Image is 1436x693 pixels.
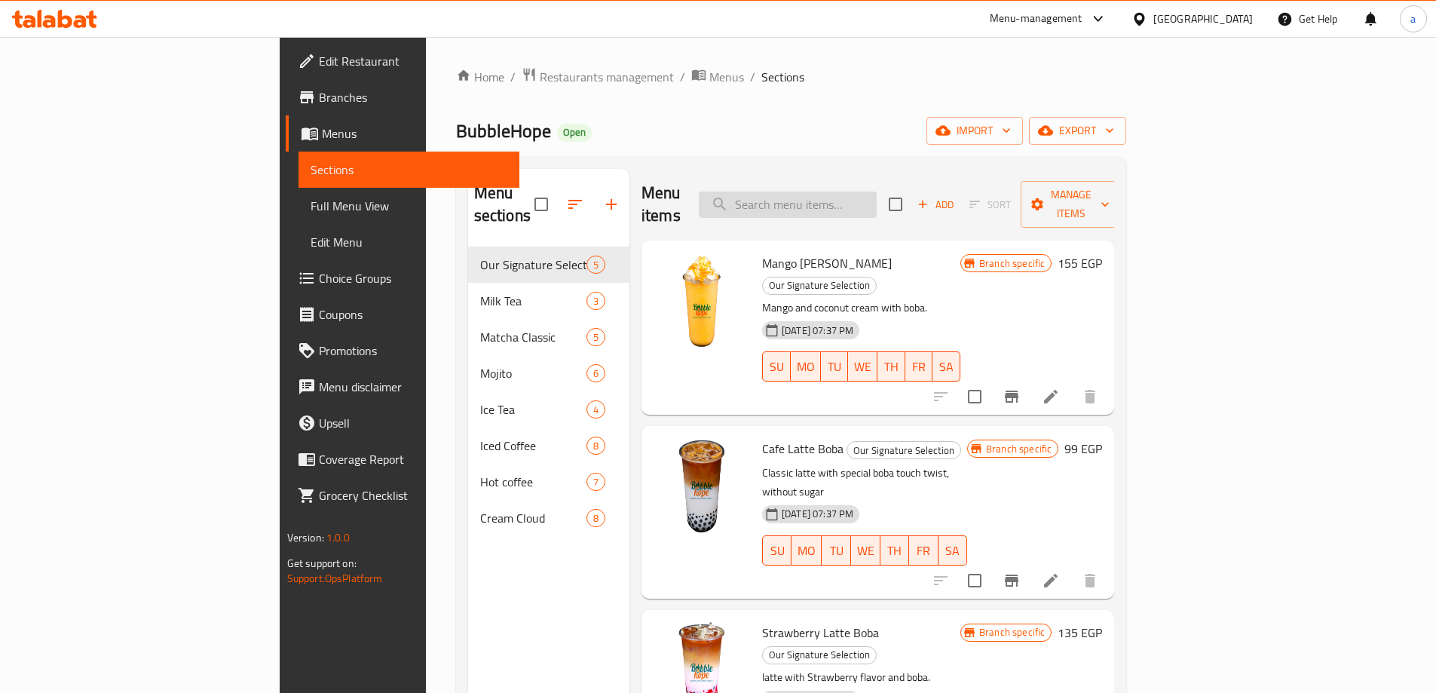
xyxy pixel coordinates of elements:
span: Upsell [319,414,507,432]
span: Full Menu View [311,197,507,215]
button: Add section [593,186,629,222]
button: SU [762,351,791,382]
span: 5 [587,330,605,345]
span: FR [915,540,932,562]
a: Restaurants management [522,67,674,87]
p: latte with Strawberry flavor and boba. [762,668,960,687]
span: Branch specific [973,256,1051,271]
button: import [926,117,1023,145]
button: delete [1072,563,1108,599]
button: MO [791,351,821,382]
span: Matcha Classic [480,328,586,346]
span: export [1041,121,1114,140]
span: WE [854,356,871,378]
span: Branch specific [980,442,1058,456]
span: Grocery Checklist [319,486,507,504]
div: Menu-management [990,10,1082,28]
div: items [586,328,605,346]
span: Get support on: [287,553,357,573]
div: items [586,256,605,274]
nav: Menu sections [468,241,629,542]
span: Choice Groups [319,269,507,287]
input: search [699,192,877,218]
button: TH [877,351,905,382]
span: Menu disclaimer [319,378,507,396]
div: Iced Coffee8 [468,428,629,464]
span: Milk Tea [480,292,586,310]
span: Select to update [959,565,991,596]
button: FR [909,535,938,566]
button: TU [822,535,850,566]
img: Mango Colada Boba [654,253,750,349]
a: Edit Restaurant [286,43,519,79]
img: Cafe Latte Boba [654,438,750,535]
a: Support.OpsPlatform [287,569,383,588]
a: Edit menu item [1042,388,1060,406]
span: Menus [709,68,744,86]
span: Our Signature Selection [763,646,876,664]
button: MO [791,535,822,566]
button: TH [880,535,909,566]
nav: breadcrumb [456,67,1127,87]
a: Coupons [286,296,519,333]
span: SU [769,356,785,378]
a: Promotions [286,333,519,369]
button: Branch-specific-item [994,379,1030,415]
span: Ice Tea [480,400,586,419]
span: Strawberry Latte Boba [762,621,879,644]
button: Branch-specific-item [994,563,1030,599]
div: items [586,473,605,491]
span: 1.0.0 [326,528,350,547]
p: Classic latte with special boba touch twist, without sugar [762,464,967,501]
span: Our Signature Selection [480,256,586,274]
a: Edit Menu [299,224,519,260]
span: TH [886,540,903,562]
span: Mojito [480,364,586,382]
a: Choice Groups [286,260,519,296]
span: 6 [587,366,605,381]
a: Edit menu item [1042,572,1060,590]
span: Our Signature Selection [763,277,876,294]
div: Our Signature Selection5 [468,247,629,283]
li: / [680,68,685,86]
button: FR [905,351,933,382]
span: import [938,121,1011,140]
span: Branches [319,88,507,106]
a: Menus [286,115,519,152]
button: delete [1072,379,1108,415]
div: items [586,509,605,527]
span: MO [798,540,816,562]
span: Select section [880,189,911,220]
div: [GEOGRAPHIC_DATA] [1153,11,1253,27]
div: items [586,364,605,382]
li: / [750,68,755,86]
span: 8 [587,511,605,526]
span: SA [938,356,954,378]
button: SA [932,351,960,382]
div: Matcha Classic5 [468,319,629,355]
button: TU [821,351,849,382]
button: WE [851,535,880,566]
span: TU [827,356,843,378]
h6: 135 EGP [1058,622,1102,643]
span: Mango [PERSON_NAME] [762,252,892,274]
span: Promotions [319,342,507,360]
span: Manage items [1033,186,1110,223]
a: Menu disclaimer [286,369,519,405]
a: Coverage Report [286,441,519,477]
a: Upsell [286,405,519,441]
div: Mojito6 [468,355,629,391]
span: Edit Menu [311,233,507,251]
span: 4 [587,403,605,417]
button: WE [848,351,877,382]
div: Milk Tea3 [468,283,629,319]
span: TU [828,540,844,562]
span: Cafe Latte Boba [762,437,844,460]
span: SA [945,540,961,562]
div: Cream Cloud [480,509,586,527]
div: Our Signature Selection [762,277,877,295]
span: 7 [587,475,605,489]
